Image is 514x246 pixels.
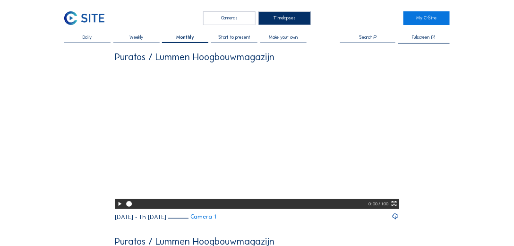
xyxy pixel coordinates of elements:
[64,11,111,25] a: C-SITE Logo
[258,11,311,25] div: Timelapses
[378,199,388,209] div: / 1:00
[115,237,274,246] div: Puratos / Lummen Hoogbouwmagazijn
[115,66,399,208] video: Your browser does not support the video tag.
[83,35,92,40] span: Daily
[176,35,194,40] span: Monthly
[412,35,430,40] div: Fullscreen
[269,35,298,40] span: Make your own
[218,35,250,40] span: Start to present
[403,11,450,25] a: My C-Site
[359,35,377,40] div: Search
[115,52,274,61] div: Puratos / Lummen Hoogbouwmagazijn
[64,11,104,25] img: C-SITE Logo
[203,11,256,25] div: Cameras
[129,35,143,40] span: Weekly
[368,199,378,209] div: 0: 00
[169,214,217,220] a: Camera 1
[115,214,166,220] div: [DATE] - Th [DATE]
